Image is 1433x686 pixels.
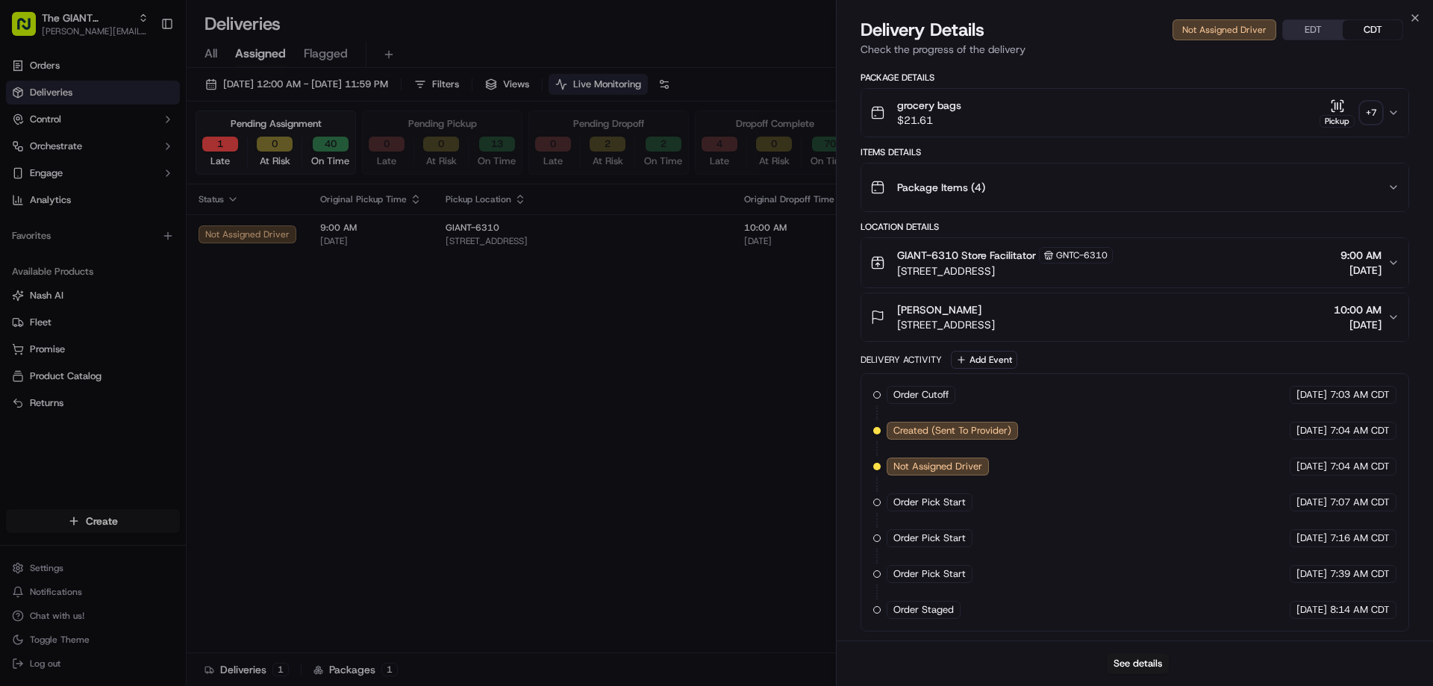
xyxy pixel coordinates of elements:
[1296,603,1327,617] span: [DATE]
[861,18,984,42] span: Delivery Details
[861,163,1408,211] button: Package Items (4)
[951,351,1017,369] button: Add Event
[1296,388,1327,402] span: [DATE]
[126,218,138,230] div: 💻
[893,531,966,545] span: Order Pick Start
[893,460,982,473] span: Not Assigned Driver
[861,238,1408,287] button: GIANT-6310 Store FacilitatorGNTC-6310[STREET_ADDRESS]9:00 AM[DATE]
[1334,317,1382,332] span: [DATE]
[1334,302,1382,317] span: 10:00 AM
[1361,102,1382,123] div: + 7
[893,424,1011,437] span: Created (Sent To Provider)
[893,388,949,402] span: Order Cutoff
[893,603,954,617] span: Order Staged
[1340,263,1382,278] span: [DATE]
[897,248,1036,263] span: GIANT-6310 Store Facilitator
[1330,567,1390,581] span: 7:39 AM CDT
[897,180,985,195] span: Package Items ( 4 )
[893,567,966,581] span: Order Pick Start
[105,252,181,264] a: Powered byPylon
[1340,248,1382,263] span: 9:00 AM
[861,354,942,366] div: Delivery Activity
[141,216,240,231] span: API Documentation
[897,302,981,317] span: [PERSON_NAME]
[1320,99,1382,128] button: Pickup+7
[1107,653,1169,674] button: See details
[1296,567,1327,581] span: [DATE]
[897,98,961,113] span: grocery bags
[15,15,45,45] img: Nash
[39,96,269,112] input: Got a question? Start typing here...
[861,42,1409,57] p: Check the progress of the delivery
[15,60,272,84] p: Welcome 👋
[1330,496,1390,509] span: 7:07 AM CDT
[15,143,42,169] img: 1736555255976-a54dd68f-1ca7-489b-9aae-adbdc363a1c4
[30,216,114,231] span: Knowledge Base
[1296,424,1327,437] span: [DATE]
[254,147,272,165] button: Start new chat
[120,211,246,237] a: 💻API Documentation
[1283,20,1343,40] button: EDT
[1296,460,1327,473] span: [DATE]
[1320,115,1355,128] div: Pickup
[897,317,995,332] span: [STREET_ADDRESS]
[1330,424,1390,437] span: 7:04 AM CDT
[1056,249,1108,261] span: GNTC-6310
[1330,531,1390,545] span: 7:16 AM CDT
[861,293,1408,341] button: [PERSON_NAME][STREET_ADDRESS]10:00 AM[DATE]
[861,221,1409,233] div: Location Details
[1296,531,1327,545] span: [DATE]
[893,496,966,509] span: Order Pick Start
[51,158,189,169] div: We're available if you need us!
[897,113,961,128] span: $21.61
[1330,460,1390,473] span: 7:04 AM CDT
[51,143,245,158] div: Start new chat
[1330,603,1390,617] span: 8:14 AM CDT
[149,253,181,264] span: Pylon
[861,89,1408,137] button: grocery bags$21.61Pickup+7
[1330,388,1390,402] span: 7:03 AM CDT
[861,72,1409,84] div: Package Details
[9,211,120,237] a: 📗Knowledge Base
[1320,99,1355,128] button: Pickup
[1296,496,1327,509] span: [DATE]
[861,146,1409,158] div: Items Details
[1343,20,1402,40] button: CDT
[897,264,1113,278] span: [STREET_ADDRESS]
[15,218,27,230] div: 📗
